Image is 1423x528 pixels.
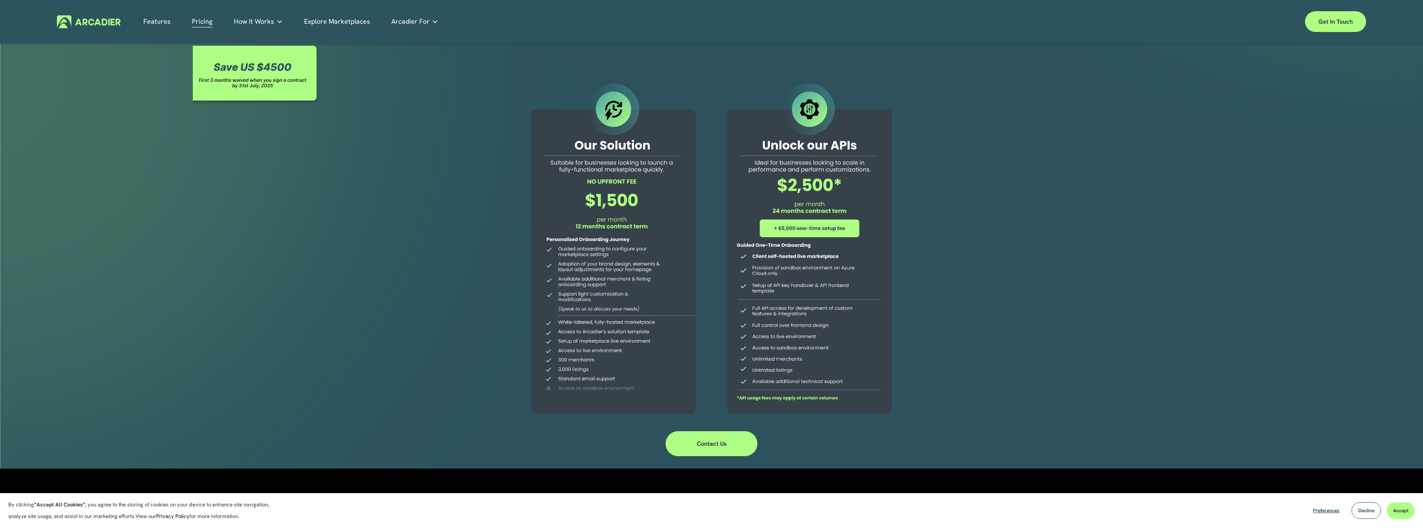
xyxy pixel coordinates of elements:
[1313,507,1339,514] span: Preferences
[192,15,212,28] a: Pricing
[1305,11,1366,32] a: Get in touch
[1381,488,1423,528] iframe: Chat Widget
[304,15,370,28] a: Explore Marketplaces
[8,499,278,522] p: By clicking , you agree to the storing of cookies on your device to enhance site navigation, anal...
[1307,502,1346,519] button: Preferences
[1358,507,1374,514] span: Decline
[156,513,189,520] a: Privacy Policy
[143,15,171,28] a: Features
[666,431,758,456] a: Contact Us
[57,15,120,28] img: Arcadier
[234,16,274,27] span: How It Works
[234,15,283,28] a: folder dropdown
[391,15,438,28] a: folder dropdown
[391,16,430,27] span: Arcadier For
[34,501,85,508] strong: “Accept All Cookies”
[1352,502,1381,519] button: Decline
